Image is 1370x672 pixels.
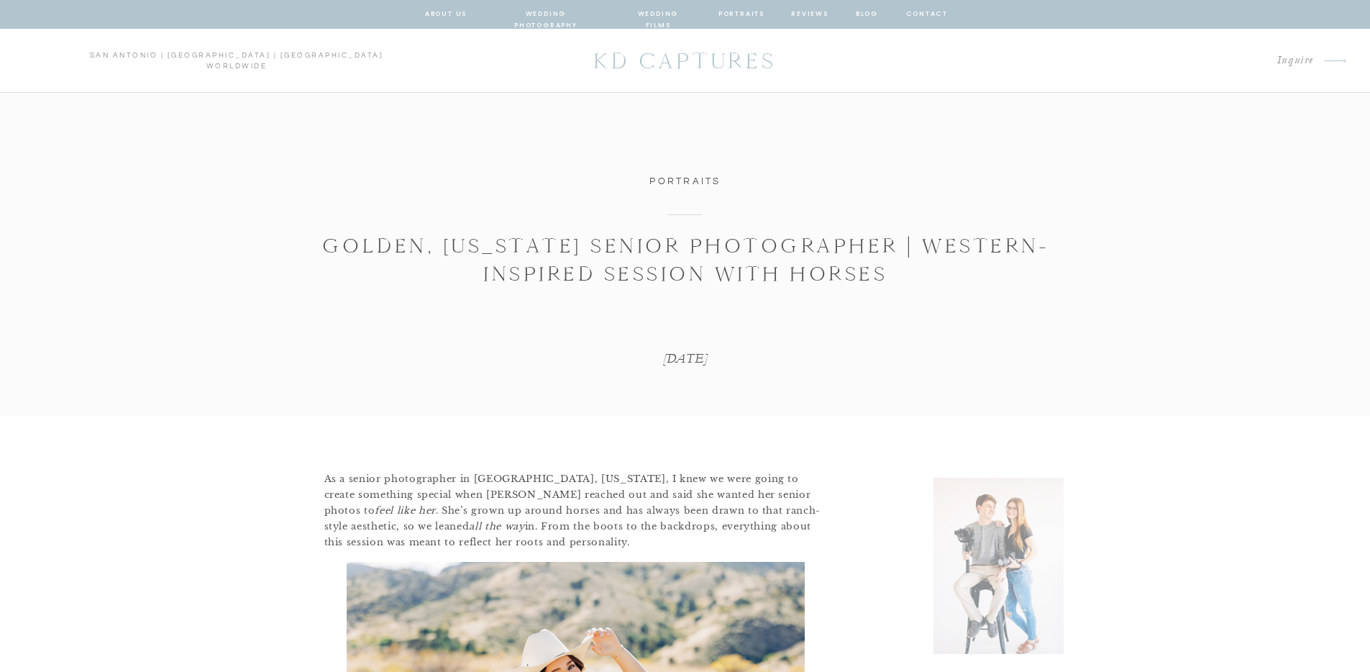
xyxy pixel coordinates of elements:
a: Inquire [1013,51,1315,71]
a: wedding photography [493,8,599,21]
em: feel like her [375,504,435,517]
p: As a senior photographer in [GEOGRAPHIC_DATA], [US_STATE], I knew we were going to create somethi... [324,471,828,550]
h1: Golden, [US_STATE] Senior Photographer | Western-Inspired Session with Horses [297,232,1074,288]
a: portraits [718,8,765,21]
a: Portraits [649,176,721,186]
a: reviews [791,8,829,21]
a: KD CAPTURES [586,41,785,81]
em: all the way [469,520,524,532]
p: [DATE] [596,349,775,368]
a: contact [906,8,946,21]
a: wedding films [624,8,693,21]
p: san antonio | [GEOGRAPHIC_DATA] | [GEOGRAPHIC_DATA] worldwide [20,50,453,72]
a: about us [425,8,467,21]
a: blog [854,8,880,21]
